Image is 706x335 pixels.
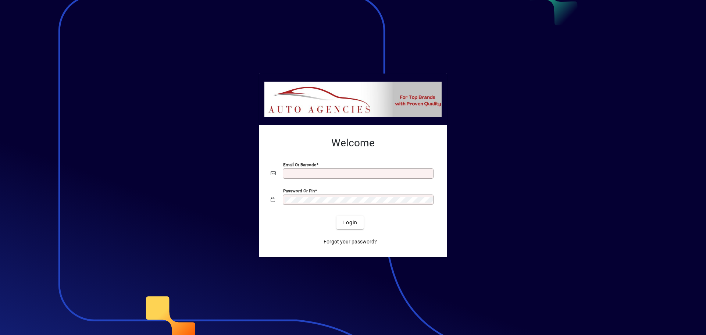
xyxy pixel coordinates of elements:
[271,137,435,149] h2: Welcome
[342,219,357,227] span: Login
[283,188,315,193] mat-label: Password or Pin
[324,238,377,246] span: Forgot your password?
[321,235,380,248] a: Forgot your password?
[283,162,316,167] mat-label: Email or Barcode
[336,216,363,229] button: Login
